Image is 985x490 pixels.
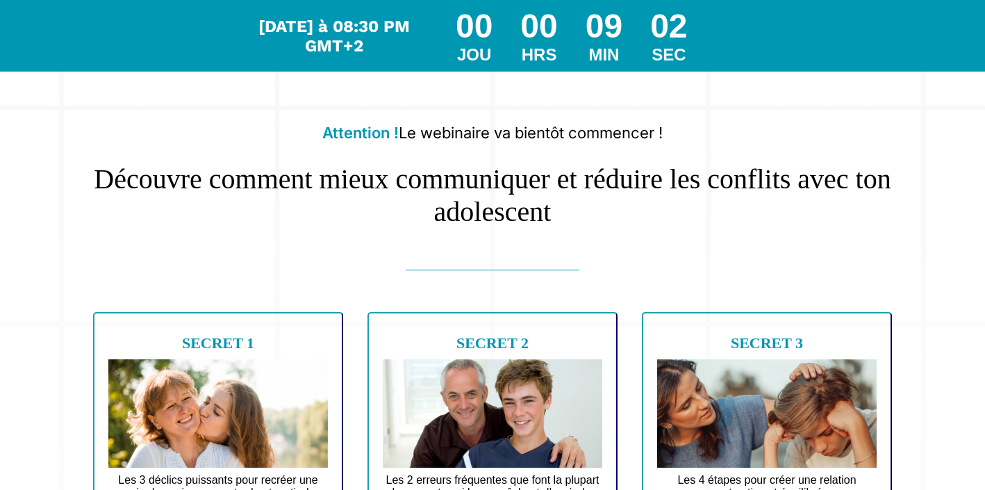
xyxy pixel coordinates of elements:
b: SECRET 1 [182,334,254,352]
div: MIN [586,45,622,65]
img: 6e5ea48f4dd0521e46c6277ff4d310bb_Design_sans_titre_5.jpg [657,359,877,468]
div: 02 [650,7,687,45]
div: JOU [456,45,492,65]
div: 09 [586,7,622,45]
img: 774e71fe38cd43451293438b60a23fce_Design_sans_titre_1.jpg [383,359,602,468]
div: 00 [456,7,492,45]
div: SEC [650,45,687,65]
div: HRS [520,45,557,65]
div: 00 [520,7,557,45]
span: [DATE] à 08:30 PM GMT+2 [258,17,410,56]
h1: Découvre comment mieux communiquer et réduire les conflits avec ton adolescent [86,149,899,228]
h2: Le webinaire va bientôt commencer ! [86,117,899,149]
img: d70f9ede54261afe2763371d391305a3_Design_sans_titre_4.jpg [108,359,328,468]
b: SECRET 3 [731,334,803,352]
b: Attention ! [322,124,399,142]
div: Le webinar commence dans... [256,17,414,56]
b: SECRET 2 [456,334,529,352]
